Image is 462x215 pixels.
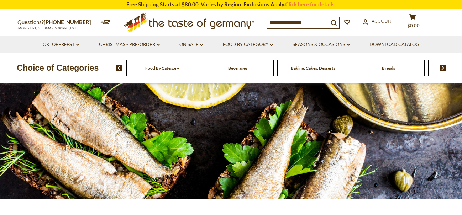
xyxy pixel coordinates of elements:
[179,41,203,49] a: On Sale
[291,65,335,71] a: Baking, Cakes, Desserts
[116,65,122,71] img: previous arrow
[17,18,96,27] p: Questions?
[145,65,179,71] a: Food By Category
[372,18,394,24] span: Account
[17,26,78,30] span: MON - FRI, 9:00AM - 5:00PM (EST)
[99,41,160,49] a: Christmas - PRE-ORDER
[223,41,273,49] a: Food By Category
[44,19,91,25] a: [PHONE_NUMBER]
[293,41,350,49] a: Seasons & Occasions
[440,65,446,71] img: next arrow
[369,41,419,49] a: Download Catalog
[363,17,394,25] a: Account
[402,14,423,32] button: $0.00
[43,41,79,49] a: Oktoberfest
[285,1,336,7] a: Click here for details.
[407,23,420,28] span: $0.00
[228,65,247,71] a: Beverages
[382,65,395,71] a: Breads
